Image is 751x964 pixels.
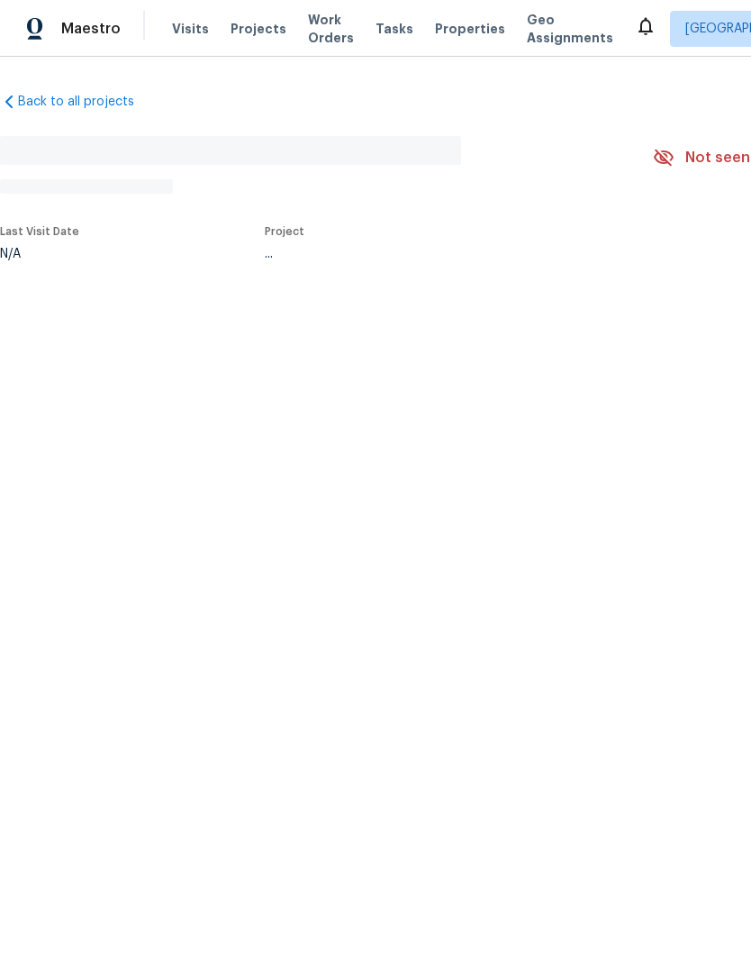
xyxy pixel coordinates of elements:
[375,23,413,35] span: Tasks
[265,226,304,237] span: Project
[308,11,354,47] span: Work Orders
[231,20,286,38] span: Projects
[265,248,611,260] div: ...
[435,20,505,38] span: Properties
[527,11,613,47] span: Geo Assignments
[172,20,209,38] span: Visits
[61,20,121,38] span: Maestro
